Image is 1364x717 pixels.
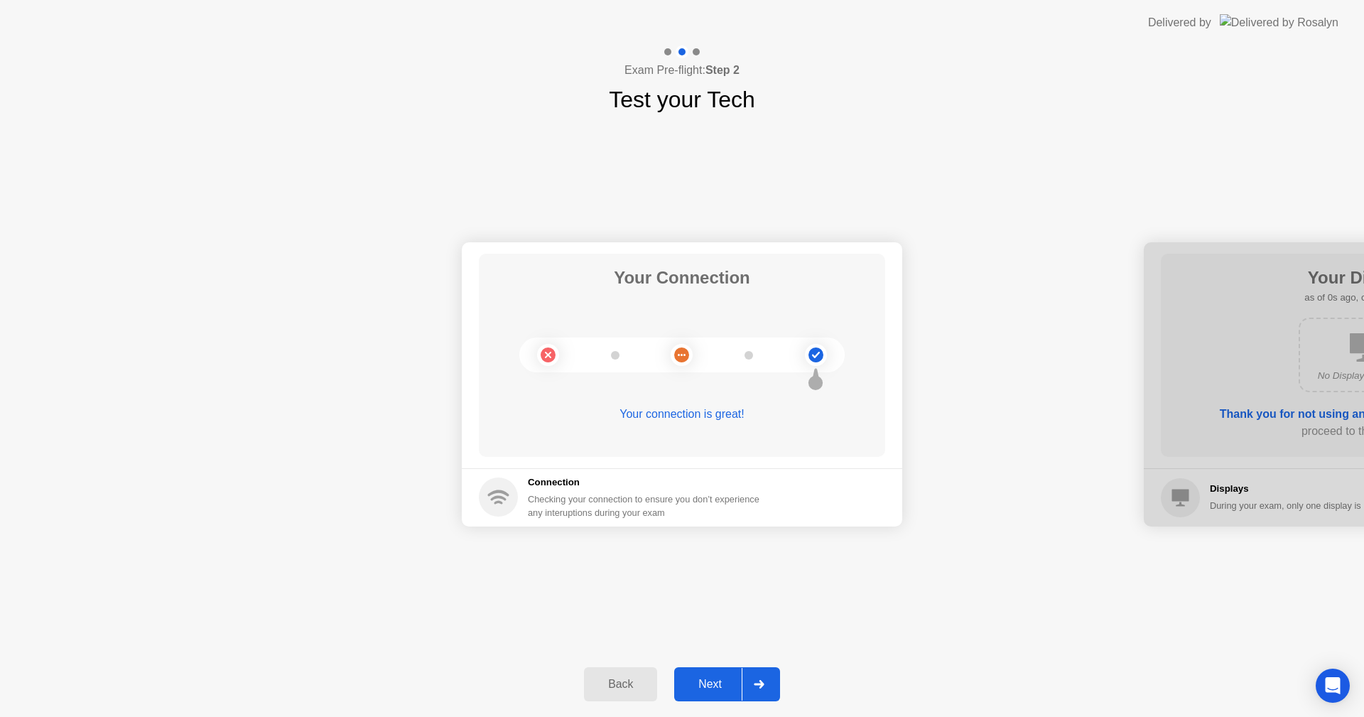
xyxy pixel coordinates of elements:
[584,667,657,701] button: Back
[1316,669,1350,703] div: Open Intercom Messenger
[609,82,755,117] h1: Test your Tech
[1148,14,1211,31] div: Delivered by
[674,667,780,701] button: Next
[678,678,742,691] div: Next
[614,265,750,291] h1: Your Connection
[1220,14,1338,31] img: Delivered by Rosalyn
[588,678,653,691] div: Back
[479,406,885,423] div: Your connection is great!
[624,62,740,79] h4: Exam Pre-flight:
[528,492,768,519] div: Checking your connection to ensure you don’t experience any interuptions during your exam
[705,64,740,76] b: Step 2
[528,475,768,490] h5: Connection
